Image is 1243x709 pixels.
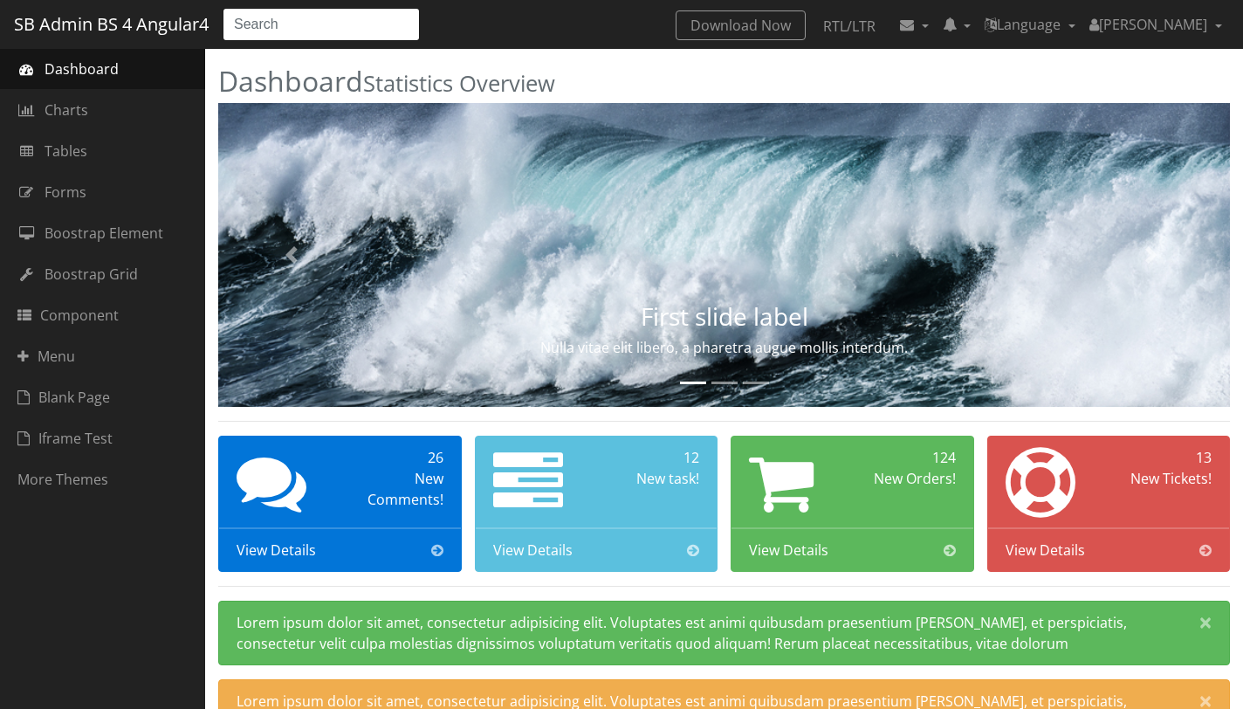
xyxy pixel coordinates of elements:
a: Download Now [676,10,806,40]
div: New Comments! [347,468,443,510]
span: View Details [237,540,316,561]
small: Statistics Overview [363,68,555,99]
span: View Details [493,540,573,561]
button: Close [1182,602,1229,644]
div: 13 [1115,447,1212,468]
a: RTL/LTR [809,10,889,42]
p: Nulla vitae elit libero, a pharetra augue mollis interdum. [370,337,1078,358]
div: New Tickets! [1115,468,1212,489]
h3: First slide label [370,303,1078,330]
h2: Dashboard [218,65,1230,96]
a: Language [978,7,1082,42]
div: 12 [602,447,699,468]
div: New Orders! [859,468,956,489]
span: View Details [1006,540,1085,561]
div: 124 [859,447,956,468]
div: New task! [602,468,699,489]
span: Menu [17,346,75,367]
input: Search [223,8,420,41]
a: [PERSON_NAME] [1082,7,1229,42]
div: 26 [347,447,443,468]
div: Lorem ipsum dolor sit amet, consectetur adipisicing elit. Voluptates est animi quibusdam praesent... [218,601,1230,665]
img: Random first slide [218,103,1230,407]
span: × [1199,610,1212,634]
a: SB Admin BS 4 Angular4 [14,8,209,41]
span: View Details [749,540,828,561]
